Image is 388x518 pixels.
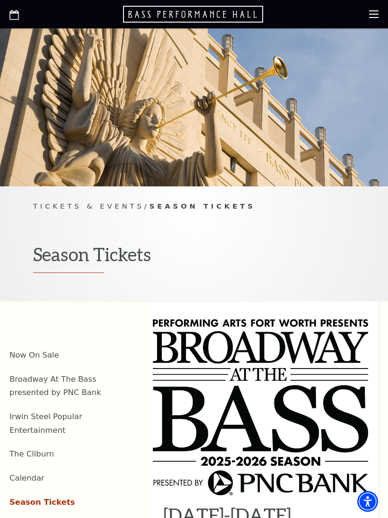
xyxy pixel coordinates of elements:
img: 2025-2026 Broadway at the Bass presented by PNC Bank [153,319,368,495]
a: Open this option [123,5,265,24]
a: Broadway At The Bass presented by PNC Bank [9,375,101,397]
span: Season Tickets [150,202,256,210]
a: Now On Sale [9,351,59,360]
span: Tickets & Events [33,202,144,210]
h1: Season Tickets [33,243,355,273]
a: Season Tickets [9,498,75,507]
a: Irwin Steel Popular Entertainment [9,412,82,435]
a: Calendar [9,474,44,483]
a: Open this option [9,8,19,21]
p: / [33,201,355,212]
div: Accessibility Menu [357,491,378,512]
a: The Cliburn [9,449,54,458]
